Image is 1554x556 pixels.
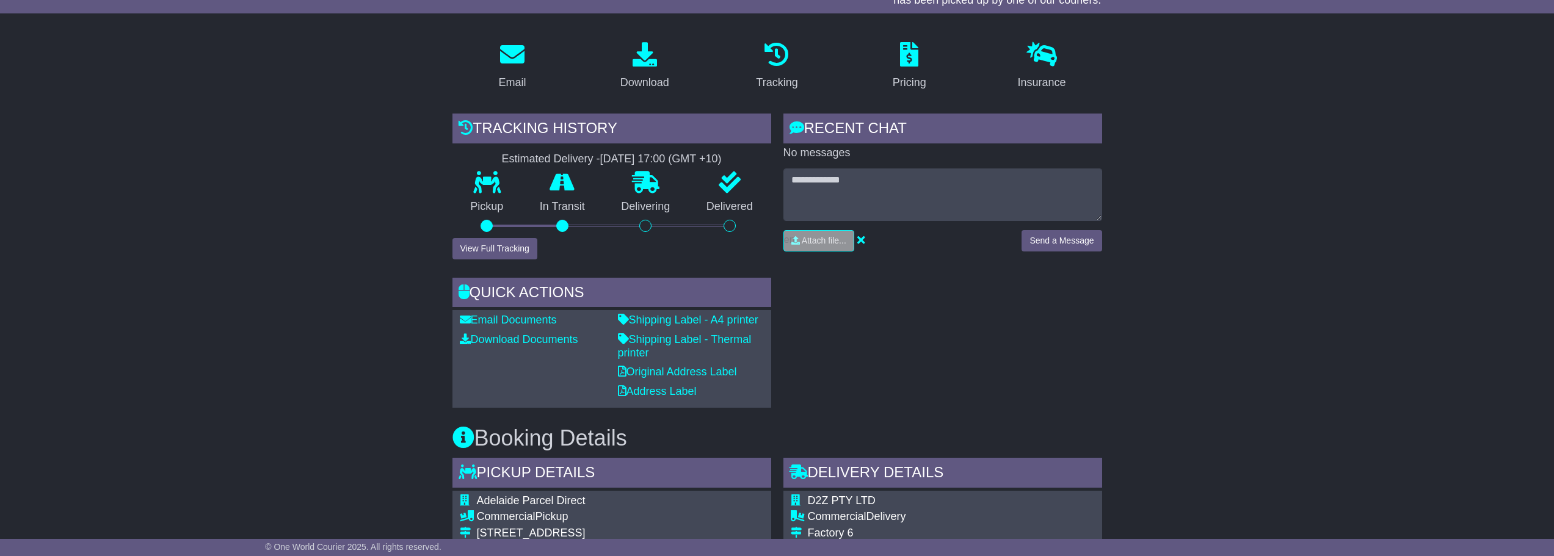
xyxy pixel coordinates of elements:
[620,74,669,91] div: Download
[452,458,771,491] div: Pickup Details
[452,153,771,166] div: Estimated Delivery -
[477,510,536,522] span: Commercial
[460,333,578,345] a: Download Documents
[618,385,697,397] a: Address Label
[265,542,441,552] span: © One World Courier 2025. All rights reserved.
[893,74,926,91] div: Pricing
[783,114,1102,146] div: RECENT CHAT
[808,510,1084,524] div: Delivery
[612,38,677,95] a: Download
[460,314,557,326] a: Email Documents
[618,333,752,359] a: Shipping Label - Thermal printer
[1010,38,1074,95] a: Insurance
[885,38,934,95] a: Pricing
[477,494,586,507] span: Adelaide Parcel Direct
[452,238,537,259] button: View Full Tracking
[756,74,797,91] div: Tracking
[603,200,689,214] p: Delivering
[521,200,603,214] p: In Transit
[452,426,1102,450] h3: Booking Details
[1022,230,1102,251] button: Send a Message
[452,278,771,311] div: Quick Actions
[452,200,522,214] p: Pickup
[748,38,805,95] a: Tracking
[1018,74,1066,91] div: Insurance
[783,458,1102,491] div: Delivery Details
[618,366,737,378] a: Original Address Label
[808,527,1084,540] div: Factory 6
[452,114,771,146] div: Tracking history
[498,74,526,91] div: Email
[490,38,534,95] a: Email
[477,510,688,524] div: Pickup
[477,527,688,540] div: [STREET_ADDRESS]
[688,200,771,214] p: Delivered
[783,146,1102,160] p: No messages
[808,494,876,507] span: D2Z PTY LTD
[618,314,758,326] a: Shipping Label - A4 printer
[808,510,866,522] span: Commercial
[600,153,722,166] div: [DATE] 17:00 (GMT +10)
